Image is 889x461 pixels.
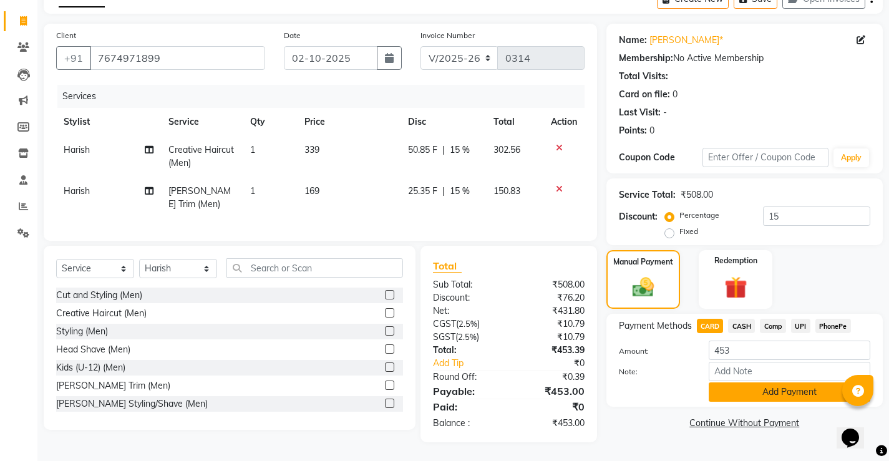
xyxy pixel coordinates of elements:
[57,85,594,108] div: Services
[679,210,719,221] label: Percentage
[508,318,593,331] div: ₹10.79
[610,346,699,357] label: Amount:
[681,188,713,201] div: ₹508.00
[459,319,477,329] span: 2.5%
[168,185,231,210] span: [PERSON_NAME] Trim (Men)
[619,106,661,119] div: Last Visit:
[56,397,208,410] div: [PERSON_NAME] Styling/Shave (Men)
[508,384,593,399] div: ₹453.00
[486,108,543,136] th: Total
[90,46,265,70] input: Search by Name/Mobile/Email/Code
[250,185,255,197] span: 1
[543,108,585,136] th: Action
[508,417,593,430] div: ₹453.00
[424,318,508,331] div: ( )
[523,357,594,370] div: ₹0
[56,361,125,374] div: Kids (U-12) (Men)
[226,258,403,278] input: Search or Scan
[508,399,593,414] div: ₹0
[56,379,170,392] div: [PERSON_NAME] Trim (Men)
[702,148,828,167] input: Enter Offer / Coupon Code
[304,185,319,197] span: 169
[284,30,301,41] label: Date
[649,124,654,137] div: 0
[433,260,462,273] span: Total
[709,341,870,360] input: Amount
[833,148,869,167] button: Apply
[760,319,786,333] span: Comp
[508,291,593,304] div: ₹76.20
[424,344,508,357] div: Total:
[619,188,676,201] div: Service Total:
[56,307,147,320] div: Creative Haircut (Men)
[161,108,243,136] th: Service
[243,108,297,136] th: Qty
[424,357,523,370] a: Add Tip
[424,417,508,430] div: Balance :
[649,34,723,47] a: [PERSON_NAME]*
[619,70,668,83] div: Total Visits:
[424,278,508,291] div: Sub Total:
[709,382,870,402] button: Add Payment
[442,185,445,198] span: |
[408,143,437,157] span: 50.85 F
[815,319,851,333] span: PhonePe
[619,151,702,164] div: Coupon Code
[508,331,593,344] div: ₹10.79
[610,366,699,377] label: Note:
[304,144,319,155] span: 339
[619,52,870,65] div: No Active Membership
[679,226,698,237] label: Fixed
[613,256,673,268] label: Manual Payment
[424,304,508,318] div: Net:
[168,144,234,168] span: Creative Haircut (Men)
[420,30,475,41] label: Invoice Number
[709,362,870,381] input: Add Note
[442,143,445,157] span: |
[728,319,755,333] span: CASH
[619,88,670,101] div: Card on file:
[56,325,108,338] div: Styling (Men)
[450,185,470,198] span: 15 %
[493,144,520,155] span: 302.56
[619,52,673,65] div: Membership:
[433,331,455,342] span: SGST
[56,108,161,136] th: Stylist
[424,371,508,384] div: Round Off:
[619,319,692,332] span: Payment Methods
[424,384,508,399] div: Payable:
[64,144,90,155] span: Harish
[56,343,130,356] div: Head Shave (Men)
[424,399,508,414] div: Paid:
[401,108,486,136] th: Disc
[663,106,667,119] div: -
[493,185,520,197] span: 150.83
[609,417,880,430] a: Continue Without Payment
[64,185,90,197] span: Harish
[250,144,255,155] span: 1
[714,255,757,266] label: Redemption
[424,291,508,304] div: Discount:
[508,304,593,318] div: ₹431.80
[433,318,456,329] span: CGST
[56,30,76,41] label: Client
[56,289,142,302] div: Cut and Styling (Men)
[673,88,678,101] div: 0
[626,275,661,300] img: _cash.svg
[424,331,508,344] div: ( )
[837,411,877,449] iframe: chat widget
[56,46,91,70] button: +91
[450,143,470,157] span: 15 %
[508,371,593,384] div: ₹0.39
[458,332,477,342] span: 2.5%
[717,274,754,302] img: _gift.svg
[508,344,593,357] div: ₹453.39
[791,319,810,333] span: UPI
[408,185,437,198] span: 25.35 F
[619,34,647,47] div: Name:
[697,319,724,333] span: CARD
[619,210,658,223] div: Discount:
[619,124,647,137] div: Points:
[508,278,593,291] div: ₹508.00
[297,108,400,136] th: Price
